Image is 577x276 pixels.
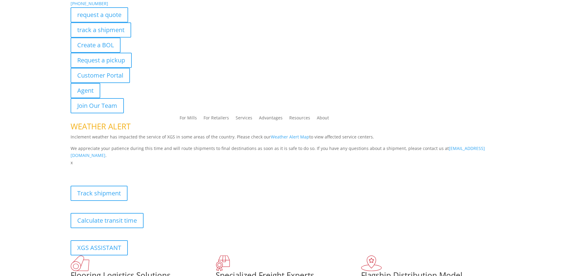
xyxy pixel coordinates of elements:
a: Agent [71,83,100,98]
a: Create a BOL [71,38,121,53]
a: track a shipment [71,22,131,38]
a: Join Our Team [71,98,124,113]
a: Calculate transit time [71,213,144,228]
img: xgs-icon-total-supply-chain-intelligence-red [71,255,89,271]
p: Inclement weather has impacted the service of XGS in some areas of the country. Please check our ... [71,133,507,145]
a: For Mills [180,116,197,122]
a: Track shipment [71,186,128,201]
img: xgs-icon-flagship-distribution-model-red [361,255,382,271]
a: Resources [289,116,310,122]
span: WEATHER ALERT [71,121,131,132]
img: xgs-icon-focused-on-flooring-red [216,255,230,271]
a: [PHONE_NUMBER] [71,1,108,6]
a: XGS ASSISTANT [71,240,128,255]
a: Customer Portal [71,68,130,83]
b: Visibility, transparency, and control for your entire supply chain. [71,167,206,173]
a: Request a pickup [71,53,132,68]
p: x [71,159,507,166]
a: Services [236,116,252,122]
p: We appreciate your patience during this time and will route shipments to final destinations as so... [71,145,507,159]
a: request a quote [71,7,128,22]
a: For Retailers [204,116,229,122]
a: About [317,116,329,122]
a: Weather Alert Map [271,134,309,140]
a: Advantages [259,116,283,122]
